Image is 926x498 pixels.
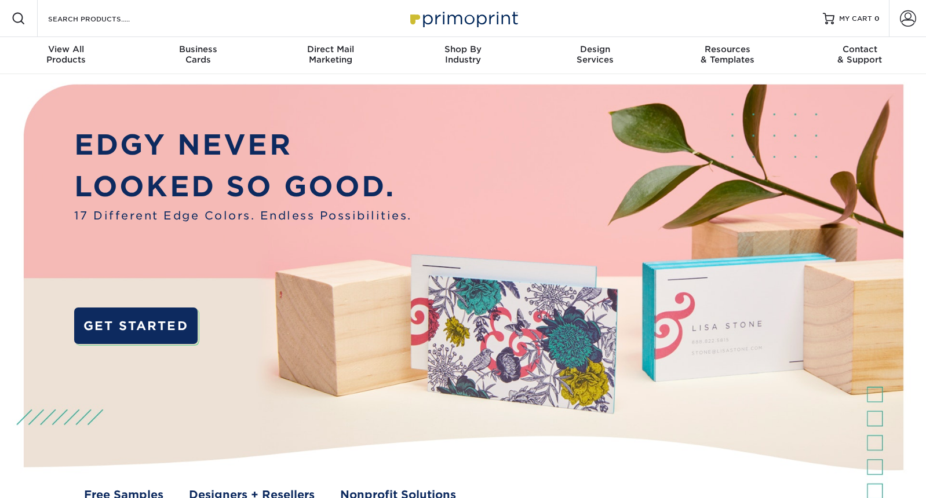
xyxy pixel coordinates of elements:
[529,44,661,65] div: Services
[839,14,872,24] span: MY CART
[529,37,661,74] a: DesignServices
[74,124,412,166] p: EDGY NEVER
[74,208,412,225] span: 17 Different Edge Colors. Endless Possibilities.
[265,44,397,65] div: Marketing
[397,44,529,54] span: Shop By
[405,6,521,31] img: Primoprint
[47,12,160,25] input: SEARCH PRODUCTS.....
[661,44,793,65] div: & Templates
[529,44,661,54] span: Design
[74,307,198,344] a: GET STARTED
[132,44,264,65] div: Cards
[661,37,793,74] a: Resources& Templates
[74,166,412,208] p: LOOKED SO GOOD.
[794,37,926,74] a: Contact& Support
[265,44,397,54] span: Direct Mail
[794,44,926,65] div: & Support
[397,37,529,74] a: Shop ByIndustry
[661,44,793,54] span: Resources
[132,44,264,54] span: Business
[397,44,529,65] div: Industry
[132,37,264,74] a: BusinessCards
[794,44,926,54] span: Contact
[265,37,397,74] a: Direct MailMarketing
[874,14,880,23] span: 0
